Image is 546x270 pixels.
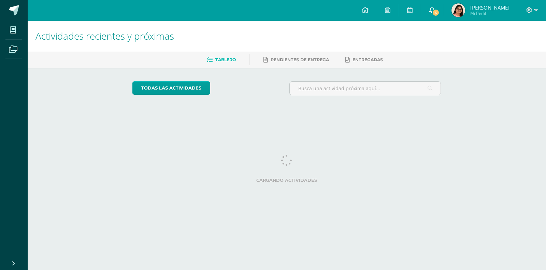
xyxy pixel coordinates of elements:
a: todas las Actividades [132,81,210,95]
img: 85da2c7de53b6dc5a40f3c6f304e3276.png [451,3,465,17]
a: Pendientes de entrega [263,54,329,65]
span: Pendientes de entrega [271,57,329,62]
a: Entregadas [345,54,383,65]
span: 3 [432,9,440,16]
input: Busca una actividad próxima aquí... [290,82,441,95]
span: Mi Perfil [470,10,509,16]
span: Actividades recientes y próximas [35,29,174,42]
span: [PERSON_NAME] [470,4,509,11]
a: Tablero [207,54,236,65]
span: Entregadas [353,57,383,62]
label: Cargando actividades [132,178,441,183]
span: Tablero [215,57,236,62]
